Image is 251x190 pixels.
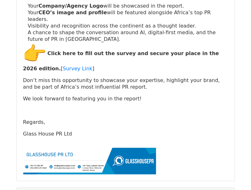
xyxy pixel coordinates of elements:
[23,42,46,65] img: 👉
[28,22,228,29] p: Visibility and recognition across the continent as a thought leader.
[39,9,107,16] strong: CEO’s image and profile
[219,160,251,190] iframe: Chat Widget
[28,3,228,9] p: Your will be showcased in the report.
[39,3,104,9] strong: Company/Agency Logo
[63,66,92,72] a: Survey Link
[23,77,228,90] p: Don’t miss this opportunity to showcase your expertise, highlight your brand, and be part of Afri...
[28,9,228,22] p: Your will be featured alongside Africa’s top PR leaders.
[23,95,228,102] p: We look forward to featuring you in the report!
[23,137,156,174] img: AIorK4xP1F1tMhIELxnnhcuegNMLiyJmOjemEAqaWZ-NpqipSzwlN3MS0hapSYe2UV1u8TSCeDy5gKZ-Us6j
[23,51,219,72] strong: Click here to fill out the survey and secure your place in the 2026 edition.
[23,130,228,137] p: Glass House PR Ltd
[23,42,228,72] p: [ ]
[28,29,228,42] p: A chance to shape the conversation around AI, digital-first media, and the future of PR in [GEOGR...
[23,119,228,125] p: Regards,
